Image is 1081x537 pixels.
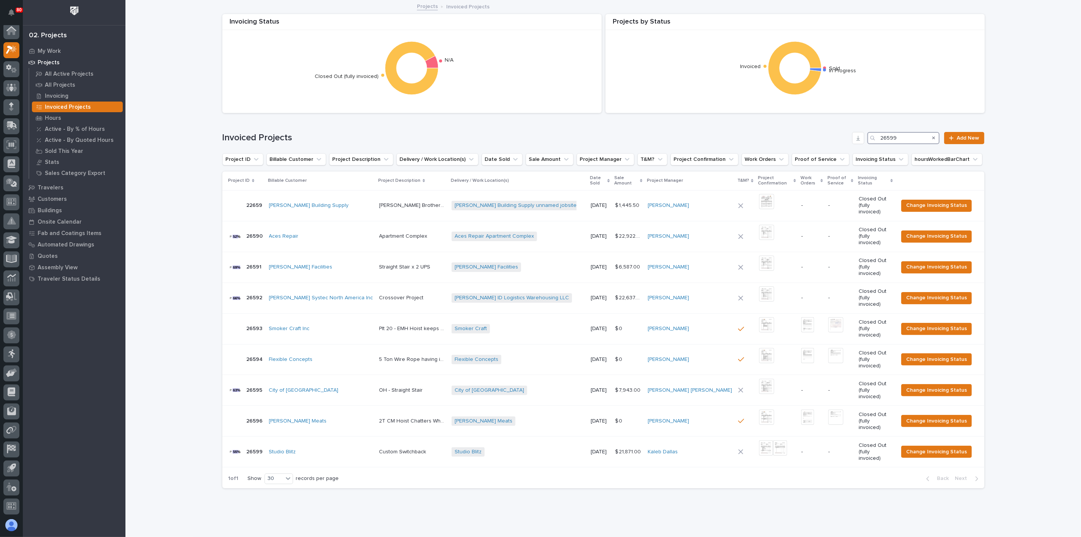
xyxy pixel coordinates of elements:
[455,387,524,394] a: City of [GEOGRAPHIC_DATA]
[269,326,310,332] a: Smoker Craft Inc
[45,71,94,78] p: All Active Projects
[451,176,509,185] p: Delivery / Work Location(s)
[222,469,245,488] p: 1 of 1
[10,9,19,21] div: Notifications80
[38,59,60,66] p: Projects
[827,174,849,188] p: Proof of Service
[3,517,19,533] button: users-avatar
[29,168,125,178] a: Sales Category Export
[829,68,856,73] text: In Progress
[379,293,425,301] p: Crossover Project
[38,184,63,191] p: Travelers
[828,233,853,240] p: -
[901,230,972,243] button: Change Invoicing Status
[247,386,264,394] p: 26595
[269,387,339,394] a: City of [GEOGRAPHIC_DATA]
[828,264,853,270] p: -
[859,381,892,400] p: Closed Out (fully invoiced)
[737,176,749,185] p: T&M?
[591,264,609,270] p: [DATE]
[45,170,105,177] p: Sales Category Export
[906,386,967,395] span: Change Invoicing Status
[222,190,984,221] tr: 2265922659 [PERSON_NAME] Building Supply [PERSON_NAME] Brother Builders - Kore 755893[PERSON_NAME...
[615,416,624,424] p: $ 0
[901,323,972,335] button: Change Invoicing Status
[648,326,689,332] a: [PERSON_NAME]
[29,124,125,134] a: Active - By % of Hours
[455,295,569,301] a: [PERSON_NAME] ID Logistics Warehousing LLC
[901,200,972,212] button: Change Invoicing Status
[740,64,761,69] text: Invoiced
[247,355,265,363] p: 26594
[648,295,689,301] a: [PERSON_NAME]
[38,230,101,237] p: Fab and Coatings Items
[247,416,265,424] p: 26596
[615,232,644,240] p: $ 22,922.00
[38,253,58,260] p: Quotes
[379,176,421,185] p: Project Description
[906,232,967,241] span: Change Invoicing Status
[379,201,447,209] p: [PERSON_NAME] Brother Builders - Kore 755893
[933,475,949,482] span: Back
[591,387,609,394] p: [DATE]
[23,262,125,273] a: Assembly View
[23,182,125,193] a: Travelers
[615,386,642,394] p: $ 7,943.00
[858,174,889,188] p: Invoicing Status
[591,356,609,363] p: [DATE]
[648,264,689,270] a: [PERSON_NAME]
[29,157,125,167] a: Stats
[955,475,972,482] span: Next
[269,264,333,270] a: [PERSON_NAME] Facilities
[38,241,94,248] p: Automated Drawings
[853,153,908,165] button: Invoicing Status
[23,250,125,262] a: Quotes
[38,264,78,271] p: Assembly View
[867,132,940,144] input: Search
[801,202,822,209] p: -
[446,2,490,10] p: Invoiced Projects
[800,174,819,188] p: Work Orders
[911,153,983,165] button: hoursWorkedBarChart
[222,437,984,467] tr: 2659926599 Studio Blitz Custom SwitchbackCustom Switchback Studio Blitz [DATE]$ 21,871.00$ 21,871...
[23,239,125,250] a: Automated Drawings
[222,313,984,344] tr: 2659326593 Smoker Craft Inc Plt 20 - EMH Hoist keeps trippingPlt 20 - EMH Hoist keeps tripping Sm...
[268,176,307,185] p: Billable Customer
[792,153,850,165] button: Proof of Service
[901,446,972,458] button: Change Invoicing Status
[591,418,609,424] p: [DATE]
[901,384,972,396] button: Change Invoicing Status
[859,319,892,338] p: Closed Out (fully invoiced)
[801,295,822,301] p: -
[45,82,75,89] p: All Projects
[906,355,967,364] span: Change Invoicing Status
[29,146,125,156] a: Sold This Year
[455,202,577,209] a: [PERSON_NAME] Building Supply unnamed jobsite
[859,257,892,276] p: Closed Out (fully invoiced)
[329,153,393,165] button: Project Description
[29,102,125,112] a: Invoiced Projects
[247,324,264,332] p: 26593
[859,442,892,461] p: Closed Out (fully invoiced)
[396,153,479,165] button: Delivery / Work Location(s)
[455,449,482,455] a: Studio Blitz
[379,416,447,424] p: 2T CM Hoist Chatters When Down Button Pushed / Up Button is Fine
[38,196,67,203] p: Customers
[228,176,250,185] p: Project ID
[222,252,984,283] tr: 2659126591 [PERSON_NAME] Facilities Straight Stair x 2 UPSStraight Stair x 2 UPS [PERSON_NAME] Fa...
[615,201,641,209] p: $ 1,445.50
[648,418,689,424] a: [PERSON_NAME]
[269,449,296,455] a: Studio Blitz
[648,202,689,209] a: [PERSON_NAME]
[615,262,642,270] p: $ 6,587.00
[648,233,689,240] a: [PERSON_NAME]
[247,201,264,209] p: 22659
[828,387,853,394] p: -
[648,356,689,363] a: [PERSON_NAME]
[647,176,683,185] p: Project Manager
[590,174,605,188] p: Date Sold
[906,416,967,426] span: Change Invoicing Status
[315,74,379,79] text: Closed Out (fully invoiced)
[901,415,972,427] button: Change Invoicing Status
[247,232,265,240] p: 26590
